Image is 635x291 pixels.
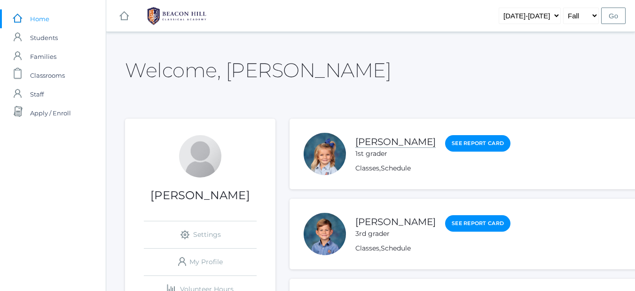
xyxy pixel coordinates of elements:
[30,9,49,28] span: Home
[30,66,65,85] span: Classrooms
[144,221,257,248] a: Settings
[601,8,626,24] input: Go
[355,216,436,227] a: [PERSON_NAME]
[125,189,275,202] h1: [PERSON_NAME]
[355,136,436,148] a: [PERSON_NAME]
[381,164,411,172] a: Schedule
[30,28,58,47] span: Students
[355,163,510,173] div: ,
[355,243,510,253] div: ,
[381,244,411,252] a: Schedule
[304,213,346,255] div: Dustin Laubacher
[30,85,44,104] span: Staff
[30,47,56,66] span: Families
[125,59,391,81] h2: Welcome, [PERSON_NAME]
[445,215,510,232] a: See Report Card
[355,164,379,172] a: Classes
[355,244,379,252] a: Classes
[179,135,221,178] div: Johanna Laubacher
[141,4,212,28] img: 1_BHCALogos-05.png
[304,133,346,175] div: Shiloh Laubacher
[355,149,436,159] div: 1st grader
[445,135,510,152] a: See Report Card
[144,249,257,275] a: My Profile
[30,104,71,122] span: Apply / Enroll
[355,229,436,239] div: 3rd grader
